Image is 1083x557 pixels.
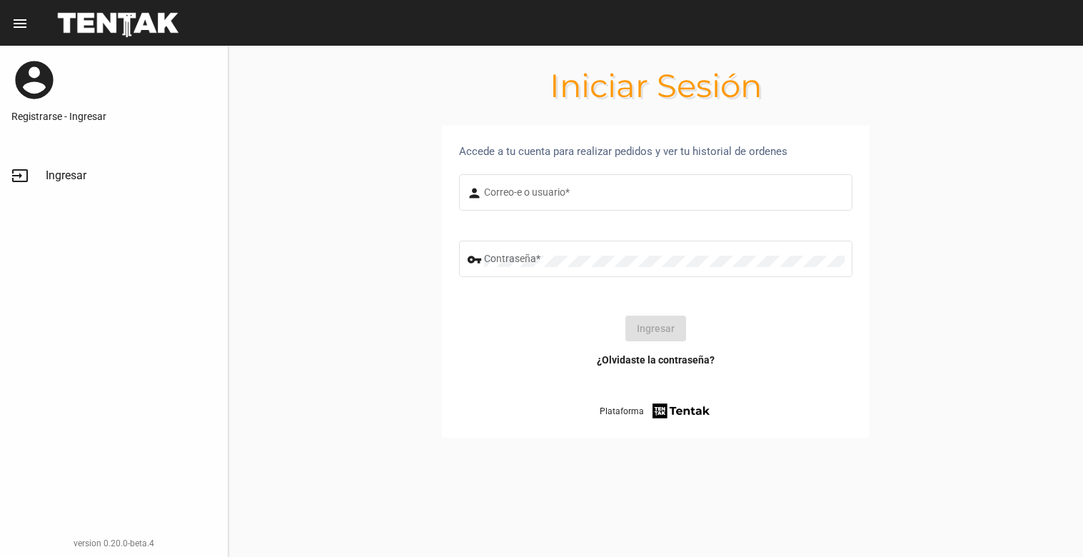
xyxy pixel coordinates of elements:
[11,536,216,551] div: version 0.20.0-beta.4
[625,316,686,341] button: Ingresar
[600,404,644,418] span: Plataforma
[11,167,29,184] mat-icon: input
[600,401,712,421] a: Plataforma
[46,169,86,183] span: Ingresar
[11,109,216,124] a: Registrarse - Ingresar
[11,15,29,32] mat-icon: menu
[11,57,57,103] mat-icon: account_circle
[228,74,1083,97] h1: Iniciar Sesión
[467,251,484,269] mat-icon: vpn_key
[597,353,715,367] a: ¿Olvidaste la contraseña?
[459,143,852,160] div: Accede a tu cuenta para realizar pedidos y ver tu historial de ordenes
[650,401,712,421] img: tentak-firm.png
[467,185,484,202] mat-icon: person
